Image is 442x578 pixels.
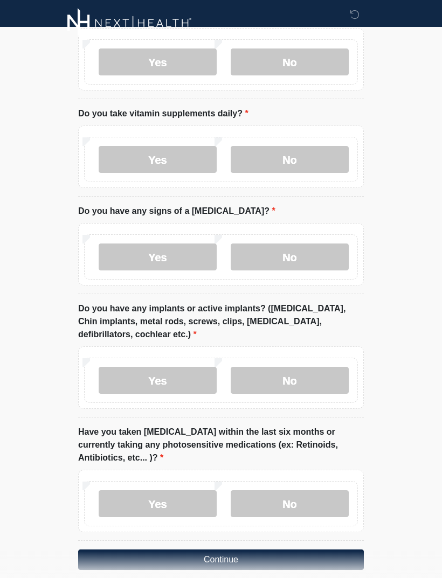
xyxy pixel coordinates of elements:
img: Next-Health Logo [67,8,192,38]
label: Do you have any implants or active implants? ([MEDICAL_DATA], Chin implants, metal rods, screws, ... [78,302,364,341]
label: Yes [99,243,217,270]
label: Yes [99,48,217,75]
label: Have you taken [MEDICAL_DATA] within the last six months or currently taking any photosensitive m... [78,426,364,464]
label: No [231,243,349,270]
button: Continue [78,549,364,570]
label: No [231,490,349,517]
label: Do you take vitamin supplements daily? [78,107,248,120]
label: Yes [99,367,217,394]
label: Yes [99,146,217,173]
label: No [231,146,349,173]
label: No [231,367,349,394]
label: Yes [99,490,217,517]
label: No [231,48,349,75]
label: Do you have any signs of a [MEDICAL_DATA]? [78,205,275,218]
